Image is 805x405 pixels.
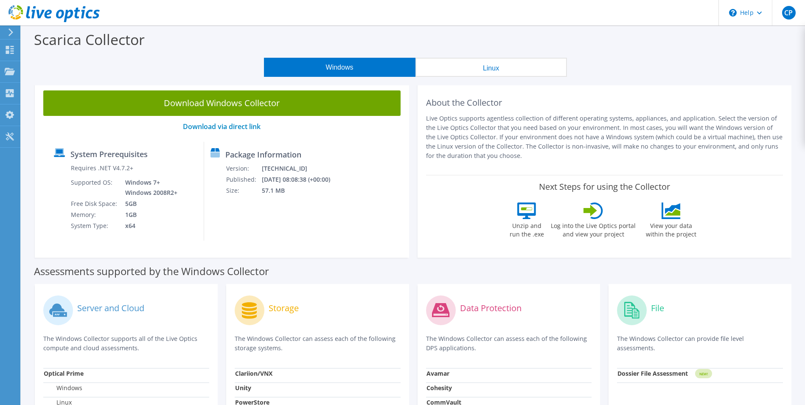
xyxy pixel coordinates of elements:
[651,304,664,312] label: File
[225,150,301,159] label: Package Information
[426,369,449,377] strong: Avamar
[235,369,272,377] strong: Clariion/VNX
[70,198,119,209] td: Free Disk Space:
[550,219,636,239] label: Log into the Live Optics portal and view your project
[70,177,119,198] td: Supported OS:
[226,163,261,174] td: Version:
[426,384,452,392] strong: Cohesity
[226,185,261,196] td: Size:
[183,122,261,131] a: Download via direct link
[70,150,148,158] label: System Prerequisites
[70,220,119,231] td: System Type:
[119,177,179,198] td: Windows 7+ Windows 2008R2+
[426,98,783,108] h2: About the Collector
[77,304,144,312] label: Server and Cloud
[507,219,546,239] label: Unzip and run the .exe
[34,267,269,276] label: Assessments supported by the Windows Collector
[44,369,84,377] strong: Optical Prime
[226,174,261,185] td: Published:
[426,114,783,160] p: Live Optics supports agentless collection of different operating systems, appliances, and applica...
[426,334,592,353] p: The Windows Collector can assess each of the following DPS applications.
[261,163,341,174] td: [TECHNICAL_ID]
[119,220,179,231] td: x64
[539,182,670,192] label: Next Steps for using the Collector
[782,6,796,20] span: CP
[460,304,522,312] label: Data Protection
[640,219,701,239] label: View your data within the project
[235,334,401,353] p: The Windows Collector can assess each of the following storage systems.
[269,304,299,312] label: Storage
[699,371,708,376] tspan: NEW!
[261,174,341,185] td: [DATE] 08:08:38 (+00:00)
[617,369,688,377] strong: Dossier File Assessment
[264,58,415,77] button: Windows
[70,209,119,220] td: Memory:
[235,384,251,392] strong: Unity
[119,209,179,220] td: 1GB
[34,30,145,49] label: Scarica Collector
[617,334,783,353] p: The Windows Collector can provide file level assessments.
[729,9,737,17] svg: \n
[71,164,133,172] label: Requires .NET V4.7.2+
[44,384,82,392] label: Windows
[43,334,209,353] p: The Windows Collector supports all of the Live Optics compute and cloud assessments.
[43,90,401,116] a: Download Windows Collector
[415,58,567,77] button: Linux
[261,185,341,196] td: 57.1 MB
[119,198,179,209] td: 5GB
